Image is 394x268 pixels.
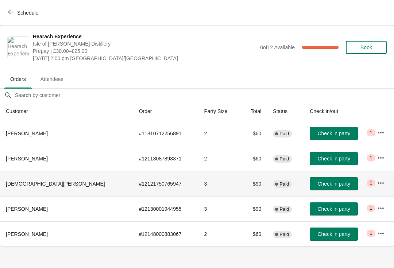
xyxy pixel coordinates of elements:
[310,228,358,241] button: Check in party
[198,171,240,196] td: 3
[6,131,48,136] span: [PERSON_NAME]
[35,73,69,86] span: Attendees
[133,121,198,146] td: # 11810712256891
[198,121,240,146] td: 2
[279,232,289,237] span: Paid
[370,155,372,161] span: 1
[310,127,358,140] button: Check in party
[267,102,304,121] th: Status
[370,130,372,136] span: 1
[198,196,240,221] td: 3
[33,33,256,40] span: Hearach Experience
[317,156,350,162] span: Check in party
[279,181,289,187] span: Paid
[279,206,289,212] span: Paid
[133,102,198,121] th: Order
[133,196,198,221] td: # 12130001944955
[15,89,394,102] input: Search by customer
[317,206,350,212] span: Check in party
[6,206,48,212] span: [PERSON_NAME]
[8,37,29,58] img: Hearach Experience
[279,156,289,162] span: Paid
[33,47,256,55] span: Prepay | £30.00–£25.00
[370,205,372,211] span: 1
[240,102,267,121] th: Total
[4,73,32,86] span: Orders
[360,44,372,50] span: Book
[310,202,358,215] button: Check in party
[17,10,38,16] span: Schedule
[133,221,198,246] td: # 12148000883067
[4,6,44,19] button: Schedule
[6,231,48,237] span: [PERSON_NAME]
[133,171,198,196] td: # 12121750765947
[310,177,358,190] button: Check in party
[240,121,267,146] td: $60
[240,171,267,196] td: $90
[260,44,295,50] span: 0 of 12 Available
[317,131,350,136] span: Check in party
[317,181,350,187] span: Check in party
[6,156,48,162] span: [PERSON_NAME]
[240,196,267,221] td: $90
[240,146,267,171] td: $60
[317,231,350,237] span: Check in party
[33,40,256,47] span: Isle of [PERSON_NAME] Distillery
[370,180,372,186] span: 1
[198,146,240,171] td: 2
[198,102,240,121] th: Party Size
[310,152,358,165] button: Check in party
[33,55,256,62] span: [DATE] 2:00 pm [GEOGRAPHIC_DATA]/[GEOGRAPHIC_DATA]
[370,230,372,236] span: 1
[133,146,198,171] td: # 12118087893371
[240,221,267,246] td: $60
[279,131,289,137] span: Paid
[6,181,105,187] span: [DEMOGRAPHIC_DATA][PERSON_NAME]
[304,102,371,121] th: Check in/out
[198,221,240,246] td: 2
[346,41,387,54] button: Book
